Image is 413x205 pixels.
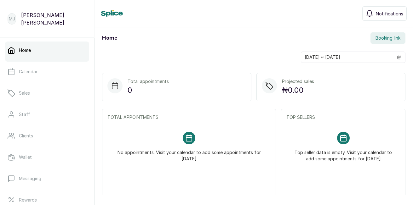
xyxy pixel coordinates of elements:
p: 0 [128,85,169,96]
a: Staff [5,106,89,123]
p: ₦0.00 [282,85,314,96]
svg: calendar [397,55,401,59]
p: TOP SELLERS [286,114,400,120]
p: Total appointments [128,78,169,85]
a: Sales [5,84,89,102]
a: Wallet [5,148,89,166]
p: Rewards [19,197,37,203]
span: Notifications [376,10,403,17]
p: Sales [19,90,30,96]
a: Clients [5,127,89,145]
p: Messaging [19,175,41,182]
p: TOTAL APPOINTMENTS [107,114,271,120]
p: Wallet [19,154,32,160]
button: Booking link [370,32,405,44]
p: No appointments. Visit your calendar to add some appointments for [DATE] [115,144,263,162]
input: Select date [301,52,393,63]
a: Calendar [5,63,89,80]
a: Home [5,42,89,59]
p: Home [19,47,31,53]
p: Clients [19,133,33,139]
a: Messaging [5,170,89,187]
button: Notifications [362,6,407,21]
p: Staff [19,111,30,118]
p: MJ [9,16,15,22]
p: Calendar [19,69,37,75]
p: Top seller data is empty. Visit your calendar to add some appointments for [DATE] [294,144,393,162]
h1: Home [102,34,117,42]
span: Booking link [376,35,400,41]
p: [PERSON_NAME] [PERSON_NAME] [21,11,87,26]
p: Projected sales [282,78,314,85]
